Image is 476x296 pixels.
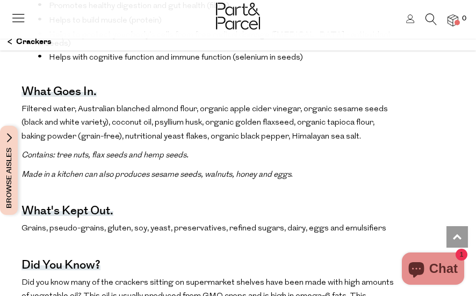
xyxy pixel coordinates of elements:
[21,225,386,233] span: Grains, pseudo-grains, gluten, soy, yeast, preservatives, refined sugars, dairy, eggs and emulsif...
[21,105,388,141] span: Filtered water, Australian blanched almond flour, organic apple cider vinegar, organic sesame see...
[3,126,15,215] span: Browse Aisles
[21,263,100,270] h4: Did you know?
[21,89,97,97] h4: What goes in.
[399,252,467,287] inbox-online-store-chat: Shopify online store chat
[21,171,291,179] em: Made in a kitchen can also produces sesame seeds, walnuts, honey and eggs
[216,3,260,30] img: Part&Parcel
[459,14,469,24] span: 0
[21,171,293,179] span: .
[448,15,458,26] a: 0
[49,54,303,62] span: Helps with cognitive function and immune function (selenium in seeds)
[21,208,113,216] h4: What's kept out.
[21,151,189,160] em: Contains: tree nuts, flax seeds and hemp seeds.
